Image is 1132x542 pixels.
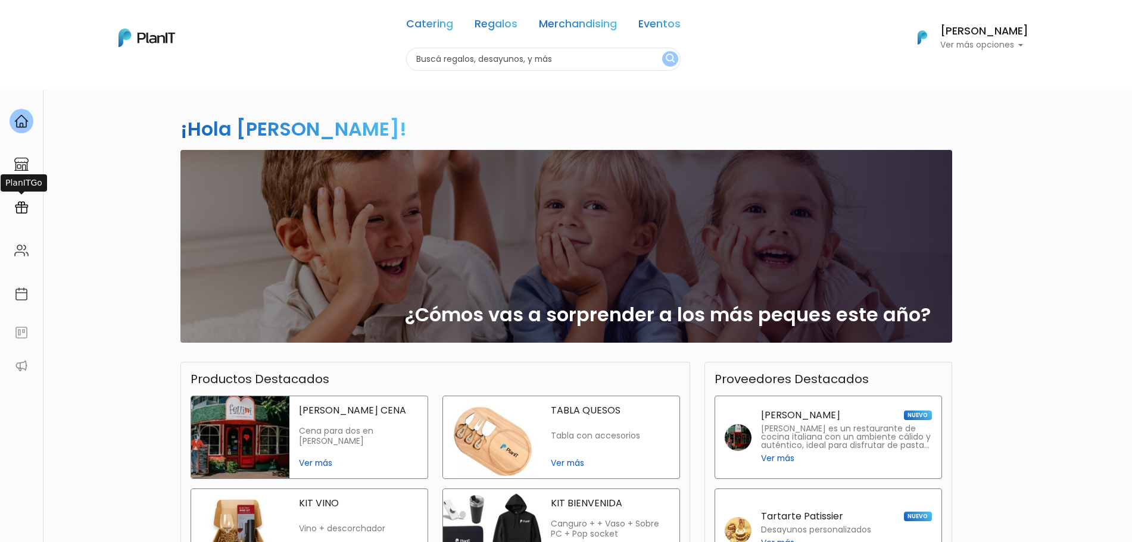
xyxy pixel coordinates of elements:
span: NUEVO [904,411,931,420]
p: Vino + descorchador [299,524,418,534]
a: fellini cena [PERSON_NAME] CENA Cena para dos en [PERSON_NAME] Ver más [191,396,428,479]
p: KIT VINO [299,499,418,508]
span: Ver más [551,457,670,469]
h2: ¡Hola [PERSON_NAME]! [180,115,407,142]
img: marketplace-4ceaa7011d94191e9ded77b95e3339b90024bf715f7c57f8cf31f2d8c509eaba.svg [14,157,29,171]
img: fellini [725,424,751,451]
p: Ver más opciones [940,41,1028,49]
a: Eventos [638,19,681,33]
img: tabla quesos [443,396,541,478]
p: [PERSON_NAME] [761,411,840,420]
h3: Proveedores Destacados [715,372,869,386]
p: Canguro + + Vaso + Sobre PC + Pop socket [551,519,670,540]
a: Catering [406,19,453,33]
h2: ¿Cómos vas a sorprender a los más peques este año? [405,303,931,326]
span: Ver más [761,452,794,465]
p: Tabla con accesorios [551,431,670,441]
a: Regalos [475,19,517,33]
input: Buscá regalos, desayunos, y más [406,48,681,71]
p: KIT BIENVENIDA [551,499,670,508]
img: partners-52edf745621dab592f3b2c58e3bca9d71375a7ef29c3b500c9f145b62cc070d4.svg [14,359,29,373]
p: [PERSON_NAME] es un restaurante de cocina italiana con un ambiente cálido y auténtico, ideal para... [761,425,932,450]
img: feedback-78b5a0c8f98aac82b08bfc38622c3050aee476f2c9584af64705fc4e61158814.svg [14,325,29,340]
span: Ver más [299,457,418,469]
p: Desayunos personalizados [761,526,871,534]
div: PlanITGo [1,174,47,192]
span: NUEVO [904,512,931,521]
img: home-e721727adea9d79c4d83392d1f703f7f8bce08238fde08b1acbfd93340b81755.svg [14,114,29,129]
a: Merchandising [539,19,617,33]
h6: [PERSON_NAME] [940,26,1028,37]
img: PlanIt Logo [118,29,175,47]
img: calendar-87d922413cdce8b2cf7b7f5f62616a5cf9e4887200fb71536465627b3292af00.svg [14,287,29,301]
p: Cena para dos en [PERSON_NAME] [299,426,418,447]
p: Tartarte Patissier [761,512,843,521]
img: PlanIt Logo [909,24,935,51]
button: PlanIt Logo [PERSON_NAME] Ver más opciones [902,22,1028,53]
a: [PERSON_NAME] NUEVO [PERSON_NAME] es un restaurante de cocina italiana con un ambiente cálido y a... [715,396,942,479]
p: [PERSON_NAME] CENA [299,406,418,415]
a: tabla quesos TABLA QUESOS Tabla con accesorios Ver más [442,396,680,479]
img: search_button-432b6d5273f82d61273b3651a40e1bd1b912527efae98b1b7a1b2c0702e16a8d.svg [666,54,675,65]
img: campaigns-02234683943229c281be62815700db0a1741e53638e28bf9629b52c665b00959.svg [14,200,29,215]
img: people-662611757002400ad9ed0e3c099ab2801c6687ba6c219adb57efc949bc21e19d.svg [14,243,29,258]
h3: Productos Destacados [191,372,329,386]
p: TABLA QUESOS [551,406,670,415]
img: fellini cena [191,396,289,478]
